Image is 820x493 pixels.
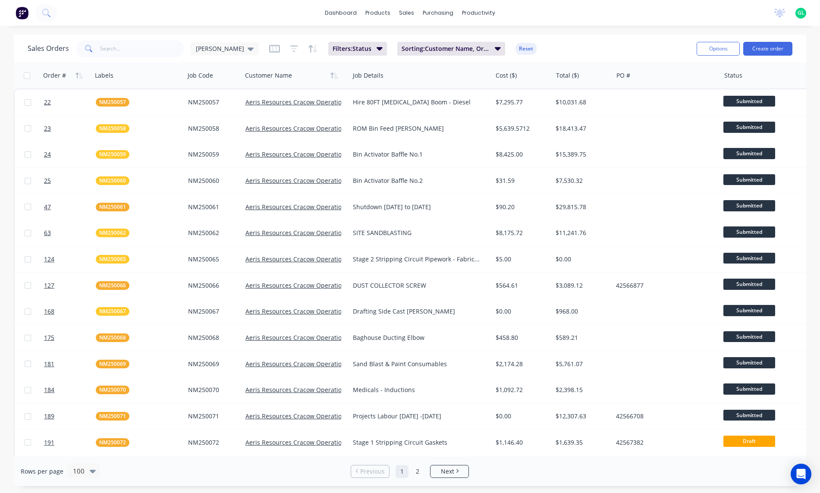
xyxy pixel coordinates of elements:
a: Aeris Resources Cracow Operations [245,124,349,132]
div: $2,174.28 [496,360,547,368]
button: Options [697,42,740,56]
span: Submitted [723,200,775,211]
div: NM250072 [188,438,236,447]
div: NM250070 [188,386,236,394]
span: Submitted [723,96,775,107]
span: 181 [44,360,54,368]
button: Filters:Status [328,42,387,56]
div: $589.21 [556,333,606,342]
a: Aeris Resources Cracow Operations [245,98,349,106]
span: 184 [44,386,54,394]
div: $0.00 [496,412,547,421]
button: NM250067 [96,307,129,316]
a: Aeris Resources Cracow Operations [245,412,349,420]
a: Page 1 is your current page [396,465,408,478]
a: Aeris Resources Cracow Operations [245,176,349,185]
div: 42566877 [616,281,712,290]
a: Aeris Resources Cracow Operations [245,360,349,368]
a: 22 [44,89,96,115]
div: 42567382 [616,438,712,447]
a: 175 [44,325,96,351]
span: Draft [723,436,775,446]
span: [PERSON_NAME] [196,44,244,53]
a: Previous page [351,467,389,476]
div: Bin Activator Baffle No.1 [353,150,482,159]
a: 189 [44,403,96,429]
div: $458.80 [496,333,547,342]
span: Submitted [723,253,775,264]
div: 42566708 [616,412,712,421]
div: $1,146.40 [496,438,547,447]
span: 127 [44,281,54,290]
div: $968.00 [556,307,606,316]
span: Rows per page [21,467,63,476]
div: $8,175.72 [496,229,547,237]
span: Submitted [723,357,775,368]
div: Job Code [188,71,213,80]
a: Aeris Resources Cracow Operations [245,229,349,237]
span: NM250070 [99,386,126,394]
a: Page 2 [411,465,424,478]
a: Aeris Resources Cracow Operations [245,255,349,263]
div: NM250062 [188,229,236,237]
a: 25 [44,168,96,194]
button: NM250072 [96,438,129,447]
a: dashboard [320,6,361,19]
img: Factory [16,6,28,19]
a: 191 [44,430,96,455]
div: NM250066 [188,281,236,290]
div: Sand Blast & Paint Consumables [353,360,482,368]
div: DUST COLLECTOR SCREW [353,281,482,290]
div: NM250059 [188,150,236,159]
div: $18,413.47 [556,124,606,133]
a: Aeris Resources Cracow Operations [245,438,349,446]
span: NM250071 [99,412,126,421]
div: $8,425.00 [496,150,547,159]
span: 168 [44,307,54,316]
div: Open Intercom Messenger [791,464,811,484]
div: $2,398.15 [556,386,606,394]
button: NM250059 [96,150,129,159]
div: $11,241.76 [556,229,606,237]
div: sales [395,6,418,19]
span: Submitted [723,174,775,185]
a: 127 [44,273,96,298]
span: 25 [44,176,51,185]
span: 22 [44,98,51,107]
span: Submitted [723,122,775,132]
a: 124 [44,246,96,272]
div: PO # [616,71,630,80]
div: NM250067 [188,307,236,316]
span: NM250067 [99,307,126,316]
button: NM250071 [96,412,129,421]
div: $29,815.78 [556,203,606,211]
span: Submitted [723,331,775,342]
span: NM250062 [99,229,126,237]
ul: Pagination [347,465,472,478]
div: $1,092.72 [496,386,547,394]
div: Stage 1 Stripping Circuit Gaskets [353,438,482,447]
span: Submitted [723,279,775,289]
a: Aeris Resources Cracow Operations [245,150,349,158]
button: NM250061 [96,203,129,211]
button: NM250069 [96,360,129,368]
a: Aeris Resources Cracow Operations [245,203,349,211]
span: NM250068 [99,333,126,342]
a: 63 [44,220,96,246]
div: $15,389.75 [556,150,606,159]
a: Aeris Resources Cracow Operations [245,386,349,394]
div: products [361,6,395,19]
div: $0.00 [496,307,547,316]
div: NM250057 [188,98,236,107]
div: productivity [458,6,500,19]
span: Submitted [723,148,775,159]
a: 24 [44,141,96,167]
span: Next [441,467,454,476]
span: NM250058 [99,124,126,133]
span: Sorting: Customer Name, Order # [402,44,490,53]
a: Aeris Resources Cracow Operations [245,281,349,289]
span: 124 [44,255,54,264]
div: Job Details [353,71,383,80]
div: Stage 2 Stripping Circuit Pipework - Fabrication [353,255,482,264]
div: NM250069 [188,360,236,368]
